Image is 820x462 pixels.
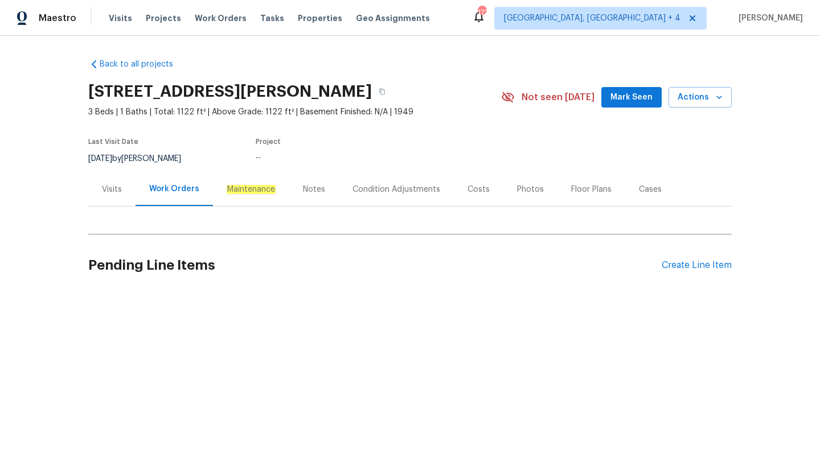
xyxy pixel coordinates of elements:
[669,87,732,108] button: Actions
[39,13,76,24] span: Maestro
[468,184,490,195] div: Costs
[227,185,276,194] em: Maintenance
[356,13,430,24] span: Geo Assignments
[372,81,392,102] button: Copy Address
[303,184,325,195] div: Notes
[662,260,732,271] div: Create Line Item
[88,106,501,118] span: 3 Beds | 1 Baths | Total: 1122 ft² | Above Grade: 1122 ft² | Basement Finished: N/A | 1949
[522,92,594,103] span: Not seen [DATE]
[601,87,662,108] button: Mark Seen
[298,13,342,24] span: Properties
[478,7,486,18] div: 172
[504,13,680,24] span: [GEOGRAPHIC_DATA], [GEOGRAPHIC_DATA] + 4
[88,59,198,70] a: Back to all projects
[102,184,122,195] div: Visits
[88,239,662,292] h2: Pending Line Items
[88,86,372,97] h2: [STREET_ADDRESS][PERSON_NAME]
[678,90,723,105] span: Actions
[88,138,138,145] span: Last Visit Date
[734,13,803,24] span: [PERSON_NAME]
[149,183,199,195] div: Work Orders
[260,14,284,22] span: Tasks
[109,13,132,24] span: Visits
[517,184,544,195] div: Photos
[352,184,440,195] div: Condition Adjustments
[639,184,662,195] div: Cases
[88,155,112,163] span: [DATE]
[195,13,247,24] span: Work Orders
[610,90,653,105] span: Mark Seen
[256,138,281,145] span: Project
[88,152,195,166] div: by [PERSON_NAME]
[256,152,474,160] div: ...
[571,184,612,195] div: Floor Plans
[146,13,181,24] span: Projects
